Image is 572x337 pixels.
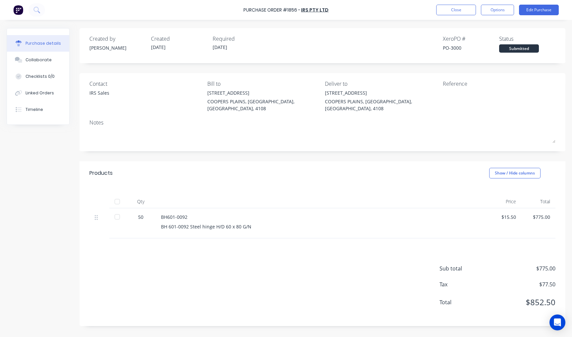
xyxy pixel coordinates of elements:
[131,214,150,220] div: 50
[13,5,23,15] img: Factory
[443,80,556,88] div: Reference
[89,35,146,43] div: Created by
[7,101,69,118] button: Timeline
[243,7,300,14] div: Purchase Order #1856 -
[213,35,269,43] div: Required
[325,89,438,96] div: [STREET_ADDRESS]
[26,57,52,63] div: Collaborate
[7,35,69,52] button: Purchase details
[492,214,516,220] div: $15.50
[443,35,499,43] div: Xero PO #
[26,73,55,79] div: Checklists 0/0
[207,80,320,88] div: Bill to
[436,5,476,15] button: Close
[549,314,565,330] div: Open Intercom Messenger
[26,107,43,113] div: Timeline
[89,89,109,96] div: IRS Sales
[207,98,320,112] div: COOPERS PLAINS, [GEOGRAPHIC_DATA], [GEOGRAPHIC_DATA], 4108
[89,44,146,51] div: [PERSON_NAME]
[151,35,207,43] div: Created
[440,280,489,288] span: Tax
[207,89,320,96] div: [STREET_ADDRESS]
[7,52,69,68] button: Collaborate
[161,214,482,220] div: BH601-0092
[489,280,555,288] span: $77.50
[301,7,329,13] a: IRS Pty Ltd
[26,40,61,46] div: Purchase details
[489,265,555,272] span: $775.00
[481,5,514,15] button: Options
[161,223,482,230] div: BH 601-0092 Steel hinge H/D 60 x 80 G/N
[325,80,438,88] div: Deliver to
[440,298,489,306] span: Total
[489,168,541,178] button: Show / Hide columns
[26,90,54,96] div: Linked Orders
[89,80,202,88] div: Contact
[89,119,555,126] div: Notes
[527,214,550,220] div: $775.00
[521,195,556,208] div: Total
[487,195,521,208] div: Price
[7,68,69,85] button: Checklists 0/0
[489,296,555,308] span: $852.50
[499,35,555,43] div: Status
[440,265,489,272] span: Sub total
[126,195,156,208] div: Qty
[7,85,69,101] button: Linked Orders
[325,98,438,112] div: COOPERS PLAINS, [GEOGRAPHIC_DATA], [GEOGRAPHIC_DATA], 4108
[519,5,559,15] button: Edit Purchase
[89,169,113,177] div: Products
[443,44,499,51] div: PO-3000
[499,44,539,53] div: Submitted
